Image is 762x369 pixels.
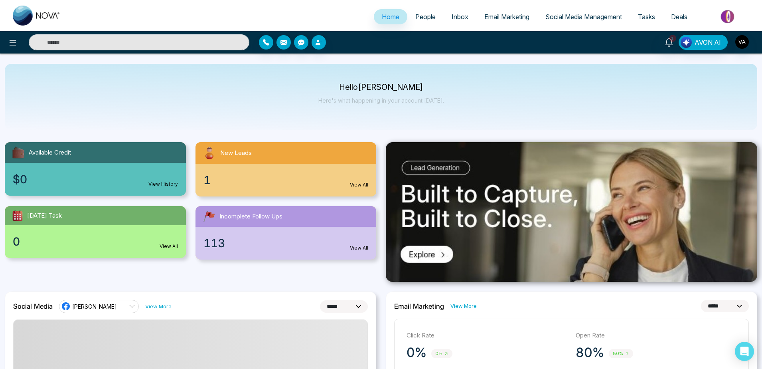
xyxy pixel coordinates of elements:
a: View All [350,181,368,188]
p: 80% [576,345,604,361]
a: 1 [659,35,679,49]
span: [DATE] Task [27,211,62,220]
a: View All [350,244,368,252]
img: todayTask.svg [11,209,24,222]
img: Nova CRM Logo [13,6,61,26]
span: $0 [13,171,27,188]
a: View All [160,243,178,250]
span: 0 [13,233,20,250]
a: View History [148,181,178,188]
span: People [415,13,436,21]
p: Hello [PERSON_NAME] [318,84,444,91]
p: Open Rate [576,331,737,340]
span: [PERSON_NAME] [72,303,117,310]
a: People [407,9,444,24]
span: Home [382,13,399,21]
a: Home [374,9,407,24]
span: Inbox [452,13,468,21]
span: 1 [669,35,676,42]
span: Available Credit [29,148,71,157]
div: Open Intercom Messenger [735,342,754,361]
a: Incomplete Follow Ups113View All [191,206,381,260]
span: Social Media Management [545,13,622,21]
span: 80% [609,349,633,358]
span: New Leads [220,149,252,158]
span: Email Marketing [484,13,529,21]
a: Deals [663,9,695,24]
button: AVON AI [679,35,728,50]
span: Incomplete Follow Ups [219,212,282,221]
img: availableCredit.svg [11,145,26,160]
a: View More [145,303,172,310]
a: View More [450,302,477,310]
img: newLeads.svg [202,145,217,161]
a: New Leads1View All [191,142,381,196]
h2: Social Media [13,302,53,310]
a: Email Marketing [476,9,537,24]
span: Deals [671,13,687,21]
span: Tasks [638,13,655,21]
img: Lead Flow [681,37,692,48]
a: Inbox [444,9,476,24]
img: . [386,142,757,282]
h2: Email Marketing [394,302,444,310]
p: Click Rate [407,331,568,340]
img: User Avatar [735,35,749,49]
img: followUps.svg [202,209,216,224]
span: AVON AI [695,38,721,47]
img: Market-place.gif [699,8,757,26]
span: 113 [203,235,225,252]
a: Tasks [630,9,663,24]
span: 1 [203,172,211,188]
p: 0% [407,345,426,361]
p: Here's what happening in your account [DATE]. [318,97,444,104]
span: 0% [431,349,452,358]
a: Social Media Management [537,9,630,24]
